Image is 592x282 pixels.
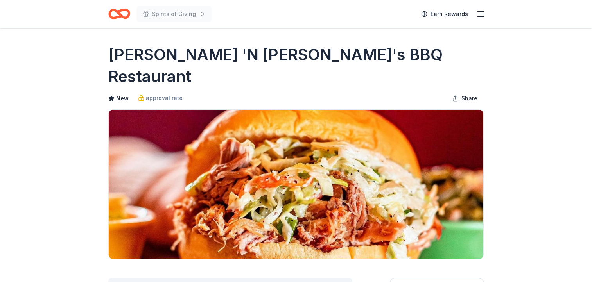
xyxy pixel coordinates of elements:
button: Spirits of Giving [136,6,212,22]
a: approval rate [138,93,183,103]
img: Image for Jim 'N Nick's BBQ Restaurant [109,110,483,259]
a: Earn Rewards [416,7,473,21]
h1: [PERSON_NAME] 'N [PERSON_NAME]'s BBQ Restaurant [108,44,484,87]
span: approval rate [146,93,183,103]
span: Spirits of Giving [152,9,196,19]
span: Share [461,94,477,103]
span: New [116,94,129,103]
a: Home [108,5,130,23]
button: Share [446,91,484,106]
